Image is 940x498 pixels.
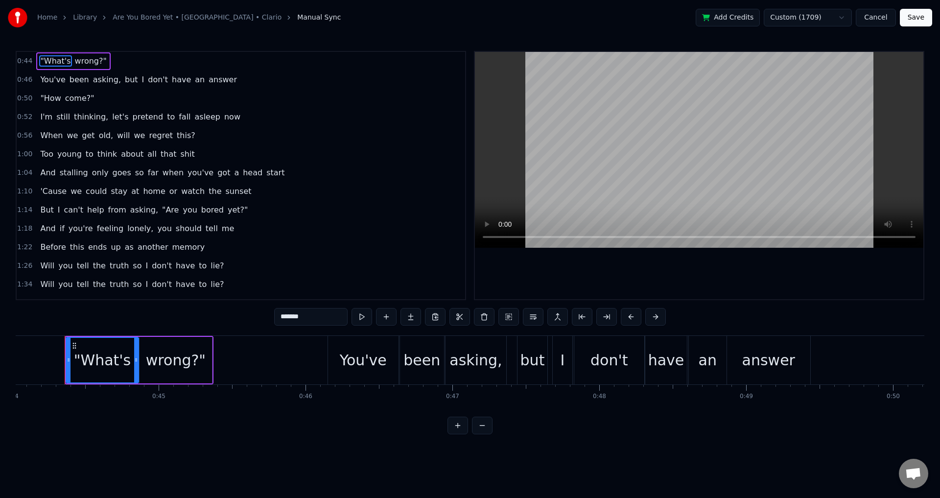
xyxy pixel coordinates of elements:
[163,297,188,308] span: whole
[146,349,206,371] div: wrong?"
[129,204,159,215] span: asking,
[134,167,145,178] span: so
[130,186,140,197] span: at
[124,74,139,85] span: but
[64,93,95,104] span: come?"
[446,393,459,401] div: 0:47
[17,112,32,122] span: 0:52
[39,241,67,253] span: Before
[160,148,178,160] span: that
[69,74,90,85] span: been
[59,223,66,234] span: if
[109,260,130,271] span: truth
[73,111,109,122] span: thinking,
[265,167,285,178] span: start
[194,74,206,85] span: an
[205,223,219,234] span: tell
[133,130,146,141] span: we
[5,393,19,401] div: 0:44
[900,9,932,26] button: Save
[856,9,895,26] button: Cancel
[740,393,753,401] div: 0:49
[56,148,83,160] span: young
[162,167,185,178] span: when
[132,279,142,290] span: so
[340,349,387,371] div: You've
[648,349,684,371] div: have
[39,297,61,308] span: Feels
[148,130,174,141] span: regret
[57,204,61,215] span: I
[146,297,161,308] span: my
[178,111,191,122] span: fall
[39,148,54,160] span: Too
[39,279,55,290] span: Will
[151,260,173,271] span: don't
[198,279,208,290] span: to
[39,167,56,178] span: And
[74,349,131,371] div: "What's
[70,186,83,197] span: we
[449,349,502,371] div: asking,
[17,280,32,289] span: 1:34
[17,168,32,178] span: 1:04
[168,186,178,197] span: or
[137,241,169,253] span: another
[696,9,760,26] button: Add Credits
[110,241,121,253] span: up
[182,204,198,215] span: you
[128,297,144,308] span: you
[87,241,108,253] span: ends
[17,224,32,234] span: 1:18
[55,111,71,122] span: still
[107,204,127,215] span: from
[109,279,130,290] span: truth
[208,74,238,85] span: answer
[520,349,545,371] div: but
[113,13,282,23] a: Are You Bored Yet • [GEOGRAPHIC_DATA] • Clario
[176,130,196,141] span: this?
[17,298,32,308] span: 1:42
[17,242,32,252] span: 1:22
[189,297,203,308] span: life
[126,223,154,234] span: lonely,
[142,186,166,197] span: home
[39,260,55,271] span: Will
[57,260,73,271] span: you
[120,148,144,160] span: about
[171,74,192,85] span: have
[742,349,795,371] div: answer
[223,111,241,122] span: now
[76,279,90,290] span: tell
[175,223,203,234] span: should
[699,349,717,371] div: an
[59,167,89,178] span: stalling
[194,111,221,122] span: asleep
[76,260,90,271] span: tell
[299,393,312,401] div: 0:46
[85,148,94,160] span: to
[561,349,565,371] div: I
[297,13,341,23] span: Manual Sync
[216,167,231,178] span: got
[210,260,225,271] span: lie?
[210,279,225,290] span: lie?
[175,279,196,290] span: have
[63,204,84,215] span: can't
[899,459,928,488] div: Open chat
[141,74,145,85] span: I
[590,349,628,371] div: don't
[17,75,32,85] span: 0:46
[39,130,64,141] span: When
[39,55,71,67] span: "What's
[180,186,206,197] span: watch
[161,204,180,215] span: "Are
[17,131,32,141] span: 0:56
[98,130,114,141] span: old,
[17,187,32,196] span: 1:10
[17,94,32,103] span: 0:50
[86,204,105,215] span: help
[17,56,32,66] span: 0:44
[116,130,131,141] span: will
[17,149,32,159] span: 1:00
